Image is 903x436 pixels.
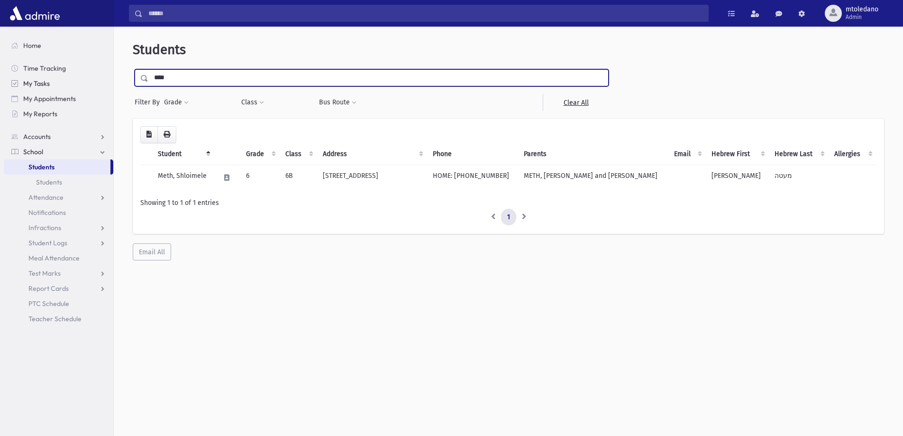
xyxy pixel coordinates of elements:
th: Address: activate to sort column ascending [317,143,427,165]
a: Home [4,38,113,53]
a: Time Tracking [4,61,113,76]
span: Accounts [23,132,51,141]
button: Bus Route [319,94,357,111]
span: Home [23,41,41,50]
th: Hebrew First: activate to sort column ascending [706,143,769,165]
a: Attendance [4,190,113,205]
a: Report Cards [4,281,113,296]
a: My Appointments [4,91,113,106]
a: Clear All [543,94,609,111]
button: Grade [164,94,189,111]
a: Accounts [4,129,113,144]
span: Students [133,42,186,57]
span: Report Cards [28,284,69,293]
td: [STREET_ADDRESS] [317,165,427,190]
td: מעטה [769,165,829,190]
a: 1 [501,209,516,226]
a: Student Logs [4,235,113,250]
th: Allergies: activate to sort column ascending [829,143,876,165]
span: Student Logs [28,239,67,247]
span: Meal Attendance [28,254,80,262]
a: Teacher Schedule [4,311,113,326]
span: Notifications [28,208,66,217]
td: 6B [280,165,317,190]
td: Meth, Shloimele [152,165,215,190]
span: Admin [846,13,878,21]
a: Meal Attendance [4,250,113,266]
a: Test Marks [4,266,113,281]
th: Class: activate to sort column ascending [280,143,317,165]
button: Print [157,126,176,143]
th: Student: activate to sort column descending [152,143,215,165]
a: Infractions [4,220,113,235]
input: Search [143,5,708,22]
th: Hebrew Last: activate to sort column ascending [769,143,829,165]
a: Notifications [4,205,113,220]
th: Email: activate to sort column ascending [668,143,706,165]
span: Students [28,163,55,171]
td: HOME: [PHONE_NUMBER] [427,165,518,190]
th: Grade: activate to sort column ascending [240,143,280,165]
a: My Reports [4,106,113,121]
a: PTC Schedule [4,296,113,311]
td: 6 [240,165,280,190]
span: Teacher Schedule [28,315,82,323]
span: My Reports [23,110,57,118]
div: Showing 1 to 1 of 1 entries [140,198,876,208]
td: METH, [PERSON_NAME] and [PERSON_NAME] [518,165,668,190]
th: Parents [518,143,668,165]
span: Time Tracking [23,64,66,73]
th: Phone [427,143,518,165]
button: Email All [133,243,171,260]
button: CSV [140,126,158,143]
a: My Tasks [4,76,113,91]
span: mtoledano [846,6,878,13]
img: AdmirePro [8,4,62,23]
span: Infractions [28,223,61,232]
span: School [23,148,43,156]
a: School [4,144,113,159]
span: Attendance [28,193,64,202]
span: My Appointments [23,94,76,103]
span: My Tasks [23,79,50,88]
a: Students [4,175,113,190]
span: PTC Schedule [28,299,69,308]
span: Test Marks [28,269,61,278]
button: Class [241,94,265,111]
td: [PERSON_NAME] [706,165,769,190]
a: Students [4,159,110,175]
span: Filter By [135,97,164,107]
